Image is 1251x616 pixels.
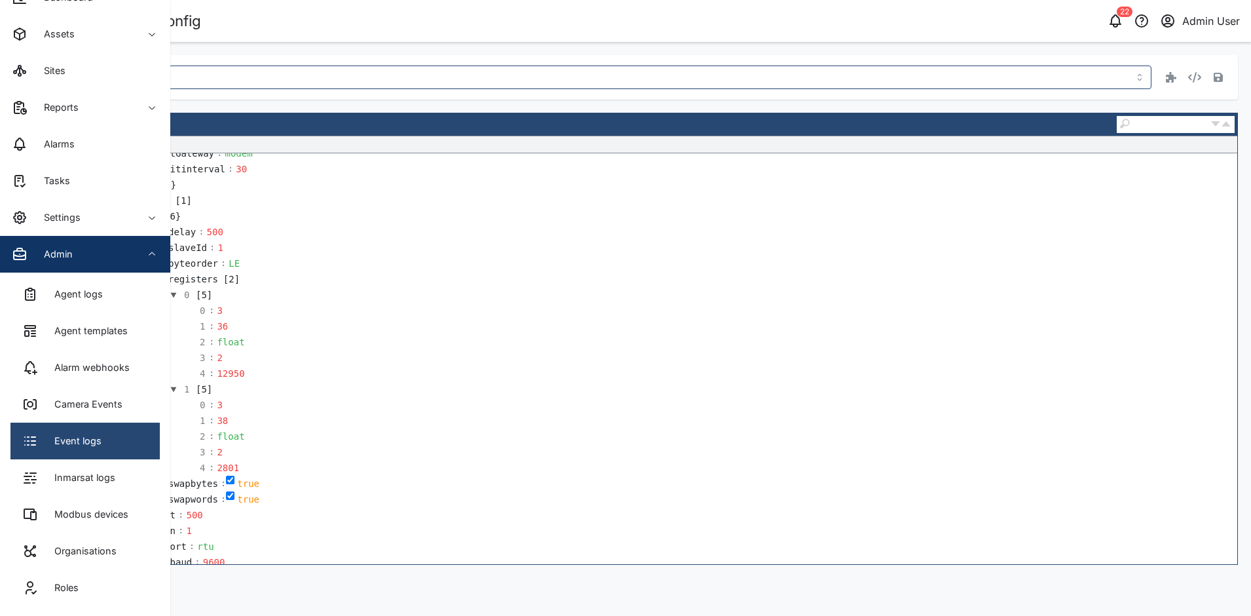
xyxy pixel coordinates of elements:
div: Roles [45,581,79,595]
div: Agent logs [45,287,103,301]
div: array containing 5 items [194,382,214,396]
div: 0 [198,398,208,412]
div: Admin User [1182,13,1240,29]
div: 1 [184,524,205,538]
div: Camera Events [45,397,122,412]
td: : [209,397,214,413]
div: float [215,429,246,444]
input: Choose an asset [65,66,1151,89]
div: 36 [215,319,236,334]
div: 4 [198,461,208,475]
td: : [209,444,214,460]
div: Search fields and values [1117,116,1235,133]
div: swapbytes [166,476,220,491]
div: 500 [205,225,226,239]
div: defaultGateway [135,146,216,161]
td: : [209,429,214,444]
div: 12950 [215,366,246,381]
div: 2 [198,335,208,349]
div: Reports [34,100,79,115]
td: : [178,507,183,523]
div: slaveId [166,241,209,255]
div: 1 [198,319,208,334]
div: Admin [34,247,73,261]
div: rtu [195,539,216,554]
td: : [195,554,200,570]
td: : [217,145,222,161]
a: Modbus devices [10,496,160,533]
td: : [209,350,214,366]
button: Admin User [1159,12,1241,30]
div: modem [223,146,254,161]
div: Event logs [45,434,102,448]
div: 1 [182,382,193,396]
div: true [235,492,261,507]
a: Inmarsat logs [10,459,160,496]
div: 9600 [201,555,227,569]
div: Sites [34,64,65,78]
a: Camera Events [10,386,160,423]
td: : [209,334,214,350]
div: array containing 1 items [174,193,194,208]
td: : [209,303,214,318]
button: Click to expand/collapse this field (Ctrl+E). Ctrl+Click to expand/collapse including all childs. [166,381,181,397]
button: Click to expand/collapse this field (Ctrl+E). Ctrl+Click to expand/collapse including all childs. [166,287,181,303]
td: : [209,413,214,429]
div: 22 [1117,7,1132,17]
div: Agent templates [45,324,128,338]
td: : [228,161,233,177]
div: 3 [215,398,236,412]
div: object containing 6 items [162,209,183,223]
div: 2 [215,445,236,459]
div: Tasks [34,174,70,188]
div: 2 [215,351,236,365]
div: 4 [198,366,208,381]
div: 3 [215,303,236,318]
div: delay [166,225,198,239]
button: Next result (Enter) [1210,117,1221,132]
a: Event logs [10,423,160,459]
div: 3 [198,445,208,459]
td: : [221,256,226,271]
td: : [198,224,204,240]
a: Agent logs [10,276,160,313]
div: 0 [198,303,208,318]
div: 500 [184,508,205,522]
div: registers [166,272,220,286]
div: swapwords [166,492,220,507]
td: : [221,491,226,507]
td: : [209,366,214,381]
td: : [209,460,214,476]
td: : [209,318,214,334]
div: transmitinterval [135,162,227,176]
div: 2801 [215,461,241,475]
a: Organisations [10,533,160,569]
div: LE [227,256,248,271]
div: Organisations [45,544,117,558]
td: : [189,539,195,554]
div: 1 [215,241,236,255]
div: Alarm webhooks [45,360,130,375]
div: array containing 5 items [194,288,214,302]
td: : [178,523,183,539]
div: Assets [34,27,75,41]
div: 2 [198,429,208,444]
div: array containing 2 items [221,272,242,286]
td: : [221,476,226,491]
div: 30 [234,162,255,176]
button: Previous result (Shift + Enter) [1221,117,1231,132]
div: 1 [198,414,208,428]
a: Agent templates [10,313,160,349]
div: true [235,476,261,491]
div: Inmarsat logs [45,471,115,485]
div: Modbus devices [45,507,128,522]
div: byteorder [166,256,220,271]
div: Alarms [34,137,75,151]
td: : [210,240,215,256]
a: Roles [10,569,160,606]
div: Settings [34,210,81,225]
div: 0 [182,288,193,302]
div: float [215,335,246,349]
div: 38 [215,414,236,428]
a: Alarm webhooks [10,349,160,386]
